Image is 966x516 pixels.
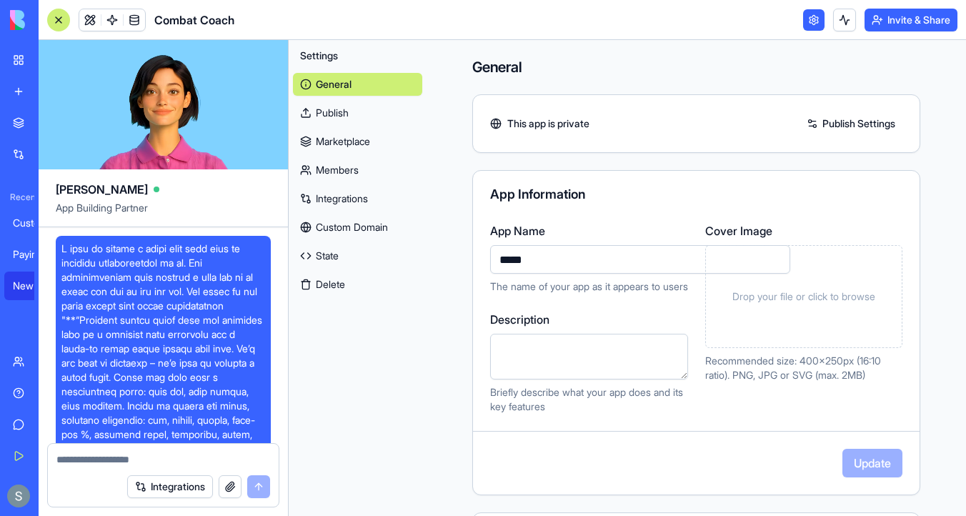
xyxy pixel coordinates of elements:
[472,57,920,77] h4: General
[13,216,53,230] div: Customer Analytics Dashboard
[705,354,902,382] p: Recommended size: 400x250px (16:10 ratio). PNG, JPG or SVG (max. 2MB)
[293,44,422,67] button: Settings
[490,222,790,239] label: App Name
[293,73,422,96] a: General
[4,192,34,203] span: Recent
[13,247,53,262] div: Paying Users Analytics Dashboard
[4,272,61,300] a: New App
[490,311,688,328] label: Description
[490,385,688,414] p: Briefly describe what your app does and its key features
[127,475,213,498] button: Integrations
[705,222,902,239] label: Cover Image
[865,9,957,31] button: Invite & Share
[293,159,422,182] a: Members
[293,273,422,296] button: Delete
[800,112,902,135] a: Publish Settings
[293,244,422,267] a: State
[10,10,99,30] img: logo
[56,201,271,227] span: App Building Partner
[705,245,902,348] div: Drop your file or click to browse
[56,181,148,198] span: [PERSON_NAME]
[13,279,53,293] div: New App
[293,187,422,210] a: Integrations
[732,289,875,304] span: Drop your file or click to browse
[4,240,61,269] a: Paying Users Analytics Dashboard
[300,49,338,63] span: Settings
[4,209,61,237] a: Customer Analytics Dashboard
[293,130,422,153] a: Marketplace
[154,11,234,29] span: Combat Coach
[490,279,790,294] p: The name of your app as it appears to users
[7,485,30,507] img: ACg8ocKnDTHbS00rqwWSHQfXf8ia04QnQtz5EDX_Ef5UNrjqV-k=s96-c
[490,188,902,201] div: App Information
[507,116,589,131] span: This app is private
[293,216,422,239] a: Custom Domain
[293,101,422,124] a: Publish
